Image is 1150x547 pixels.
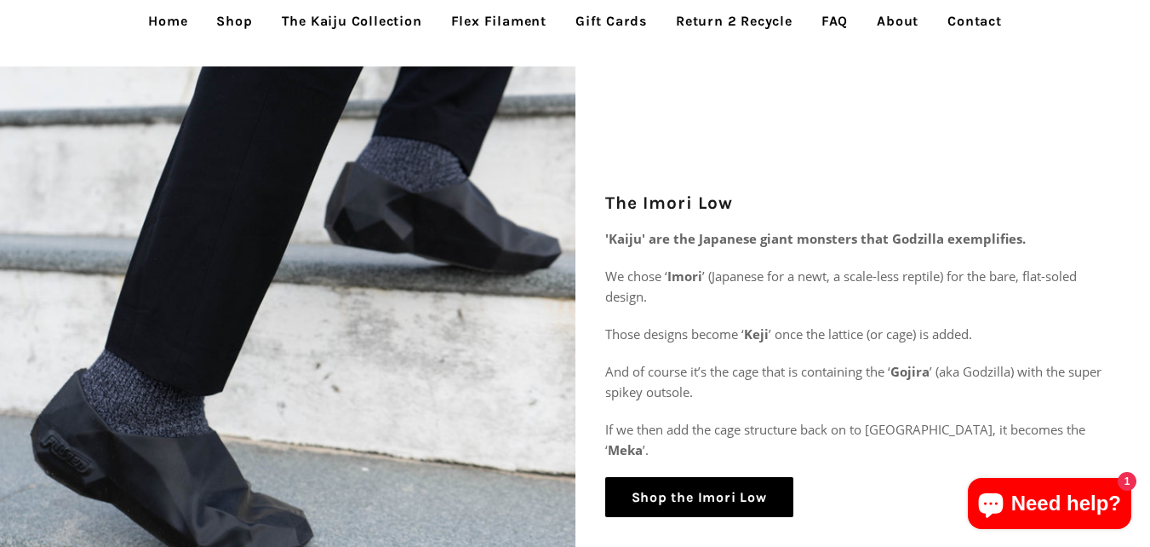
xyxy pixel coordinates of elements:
[605,191,1121,216] h2: The Imori Low
[744,325,769,343] strong: Keji
[963,478,1136,533] inbox-online-store-chat: Shopify online store chat
[608,441,643,458] strong: Meka
[667,268,702,285] strong: Imori
[605,230,1026,247] strong: 'Kaiju' are the Japanese giant monsters that Godzilla exemplifies.
[605,477,793,518] a: Shop the Imori Low
[605,361,1121,402] p: And of course it’s the cage that is containing the ‘ ’ (aka Godzilla) with the super spikey outsole.
[605,266,1121,307] p: We chose ‘ ’ (Japanese for a newt, a scale-less reptile) for the bare, flat-soled design.
[605,419,1121,460] p: If we then add the cage structure back on to [GEOGRAPHIC_DATA], it becomes the ‘ ’.
[605,324,1121,344] p: Those designs become ‘ ’ once the lattice (or cage) is added.
[890,363,930,380] strong: Gojira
